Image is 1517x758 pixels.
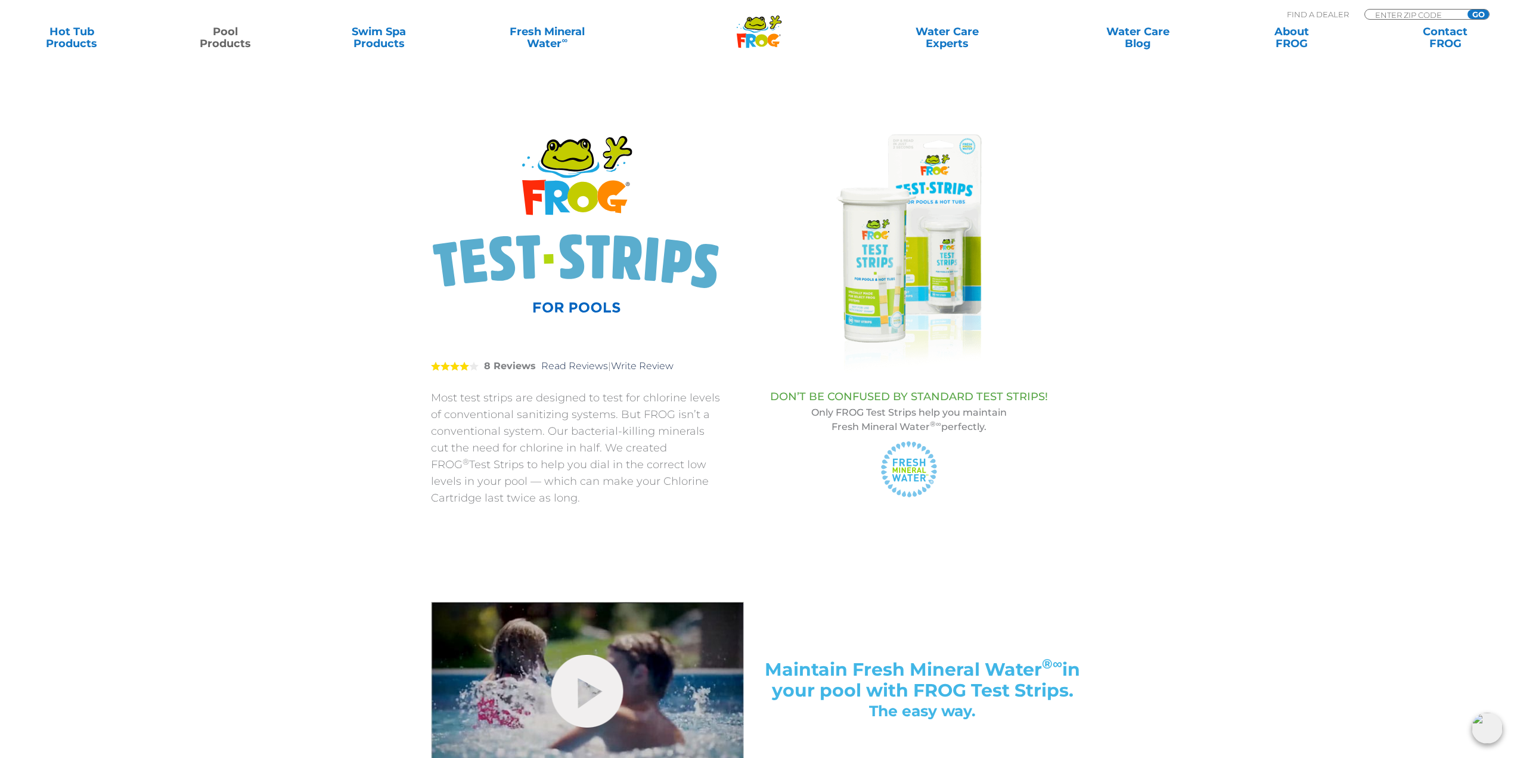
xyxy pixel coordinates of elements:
[561,35,567,45] sup: ∞
[463,457,469,466] sup: ®
[12,26,131,49] a: Hot TubProducts
[1468,10,1489,19] input: GO
[166,26,285,49] a: PoolProducts
[319,26,438,49] a: Swim SpaProducts
[750,391,1069,403] h3: DON’T BE CONFUSED BY STANDARD TEST STRIPS!
[930,419,941,428] sup: ®∞
[750,406,1069,434] p: Only FROG Test Strips help you maintain Fresh Mineral Water perfectly.
[431,134,720,313] img: Product Logo
[1472,713,1503,744] img: openIcon
[473,26,622,49] a: Fresh MineralWater∞
[1042,655,1062,672] sup: ®∞
[484,360,536,372] strong: 8 Reviews
[1374,10,1454,20] input: Zip Code Form
[1287,9,1349,20] p: Find A Dealer
[431,389,720,506] p: Most test strips are designed to test for chlorine levels of conventional sanitizing systems. But...
[765,658,1080,701] span: Maintain Fresh Mineral Water in your pool with FROG Test Strips.
[1386,26,1505,49] a: ContactFROG
[541,360,608,372] a: Read Reviews
[431,343,720,389] div: |
[1232,26,1351,49] a: AboutFROG
[611,360,674,372] a: Write Review
[850,26,1044,49] a: Water CareExperts
[1078,26,1198,49] a: Water CareBlog
[869,702,976,720] span: The easy way.
[431,361,469,371] span: 4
